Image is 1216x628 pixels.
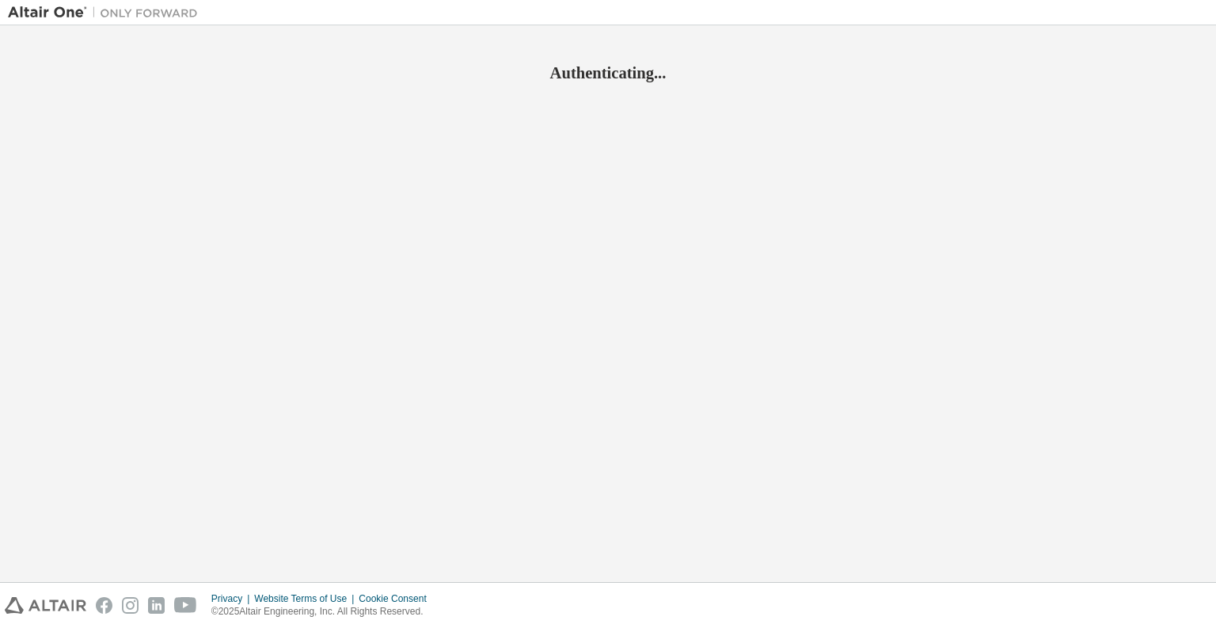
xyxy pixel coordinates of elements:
[96,597,112,614] img: facebook.svg
[359,592,435,605] div: Cookie Consent
[148,597,165,614] img: linkedin.svg
[5,597,86,614] img: altair_logo.svg
[211,605,436,618] p: © 2025 Altair Engineering, Inc. All Rights Reserved.
[254,592,359,605] div: Website Terms of Use
[8,63,1208,83] h2: Authenticating...
[122,597,139,614] img: instagram.svg
[211,592,254,605] div: Privacy
[174,597,197,614] img: youtube.svg
[8,5,206,21] img: Altair One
